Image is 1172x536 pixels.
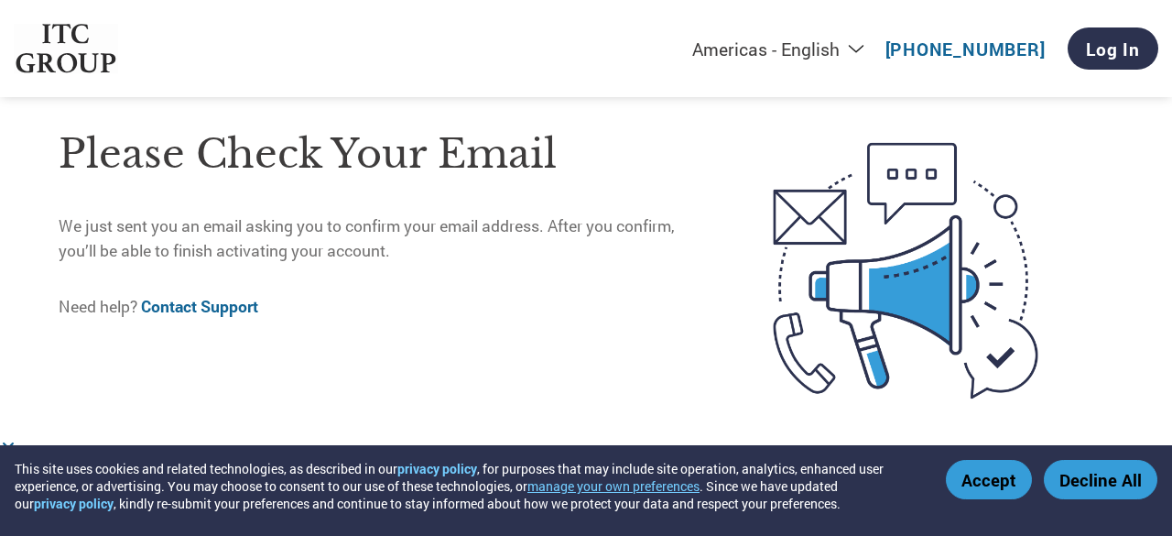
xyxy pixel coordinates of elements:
[946,460,1032,499] button: Accept
[698,110,1113,432] img: open-email
[1068,27,1158,70] a: Log In
[59,125,698,184] h1: Please check your email
[527,477,700,495] button: manage your own preferences
[885,38,1046,60] a: [PHONE_NUMBER]
[59,295,698,319] p: Need help?
[141,296,258,317] a: Contact Support
[1044,460,1157,499] button: Decline All
[59,214,698,263] p: We just sent you an email asking you to confirm your email address. After you confirm, you’ll be ...
[397,460,477,477] a: privacy policy
[34,495,114,512] a: privacy policy
[14,24,118,74] img: ITC Group
[15,460,919,512] div: This site uses cookies and related technologies, as described in our , for purposes that may incl...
